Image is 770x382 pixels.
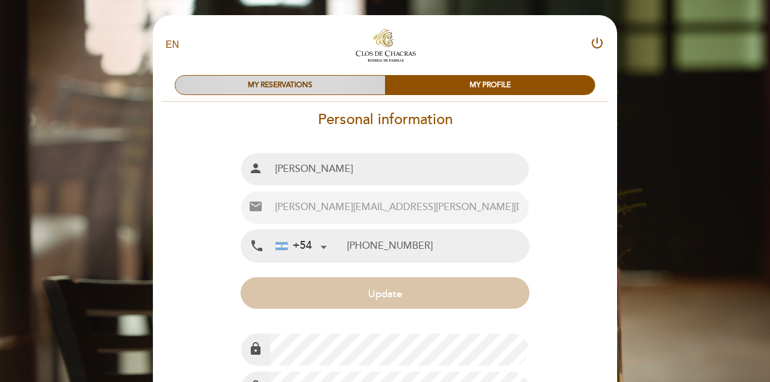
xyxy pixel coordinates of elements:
[590,36,604,50] i: power_settings_new
[250,239,264,254] i: local_phone
[175,76,385,94] div: MY RESERVATIONS
[152,111,618,128] h2: Personal information
[385,76,595,94] div: MY PROFILE
[590,36,604,54] button: power_settings_new
[248,161,263,176] i: person
[309,28,461,62] a: Clos Restó
[271,231,331,262] div: Argentina: +54
[276,238,312,254] div: +54
[270,191,528,223] input: Email
[347,230,528,262] input: Mobile Phone
[241,277,529,309] button: Update
[248,341,263,356] i: lock
[270,153,528,185] input: Full name
[248,199,263,214] i: email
